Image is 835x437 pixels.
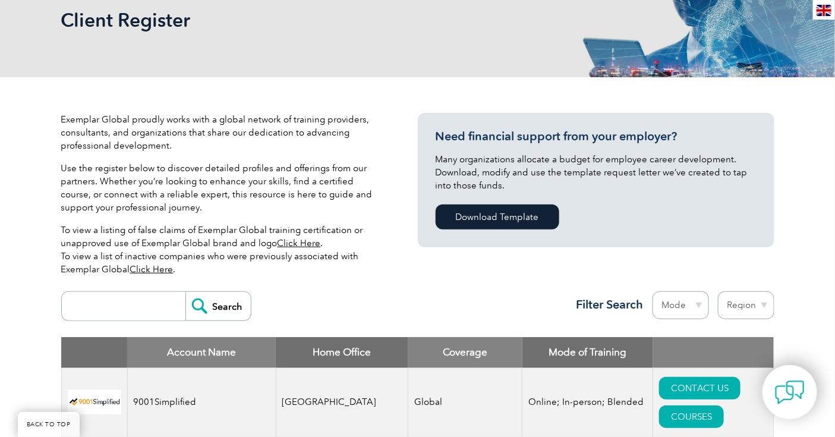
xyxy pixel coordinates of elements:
[130,264,174,275] a: Click Here
[278,238,321,249] a: Click Here
[276,337,408,368] th: Home Office: activate to sort column ascending
[276,368,408,437] td: [GEOGRAPHIC_DATA]
[659,405,724,428] a: COURSES
[61,113,382,152] p: Exemplar Global proudly works with a global network of training providers, consultants, and organ...
[659,377,741,400] a: CONTACT US
[569,297,644,312] h3: Filter Search
[127,337,276,368] th: Account Name: activate to sort column descending
[61,224,382,276] p: To view a listing of false claims of Exemplar Global training certification or unapproved use of ...
[61,11,560,30] h2: Client Register
[522,337,653,368] th: Mode of Training: activate to sort column ascending
[18,412,80,437] a: BACK TO TOP
[522,368,653,437] td: Online; In-person; Blended
[408,337,522,368] th: Coverage: activate to sort column ascending
[436,205,559,229] a: Download Template
[68,390,121,414] img: 37c9c059-616f-eb11-a812-002248153038-logo.png
[127,368,276,437] td: 9001Simplified
[436,129,757,144] h3: Need financial support from your employer?
[185,292,251,320] input: Search
[436,153,757,192] p: Many organizations allocate a budget for employee career development. Download, modify and use th...
[775,378,805,407] img: contact-chat.png
[61,162,382,214] p: Use the register below to discover detailed profiles and offerings from our partners. Whether you...
[653,337,774,368] th: : activate to sort column ascending
[817,5,831,16] img: en
[408,368,522,437] td: Global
